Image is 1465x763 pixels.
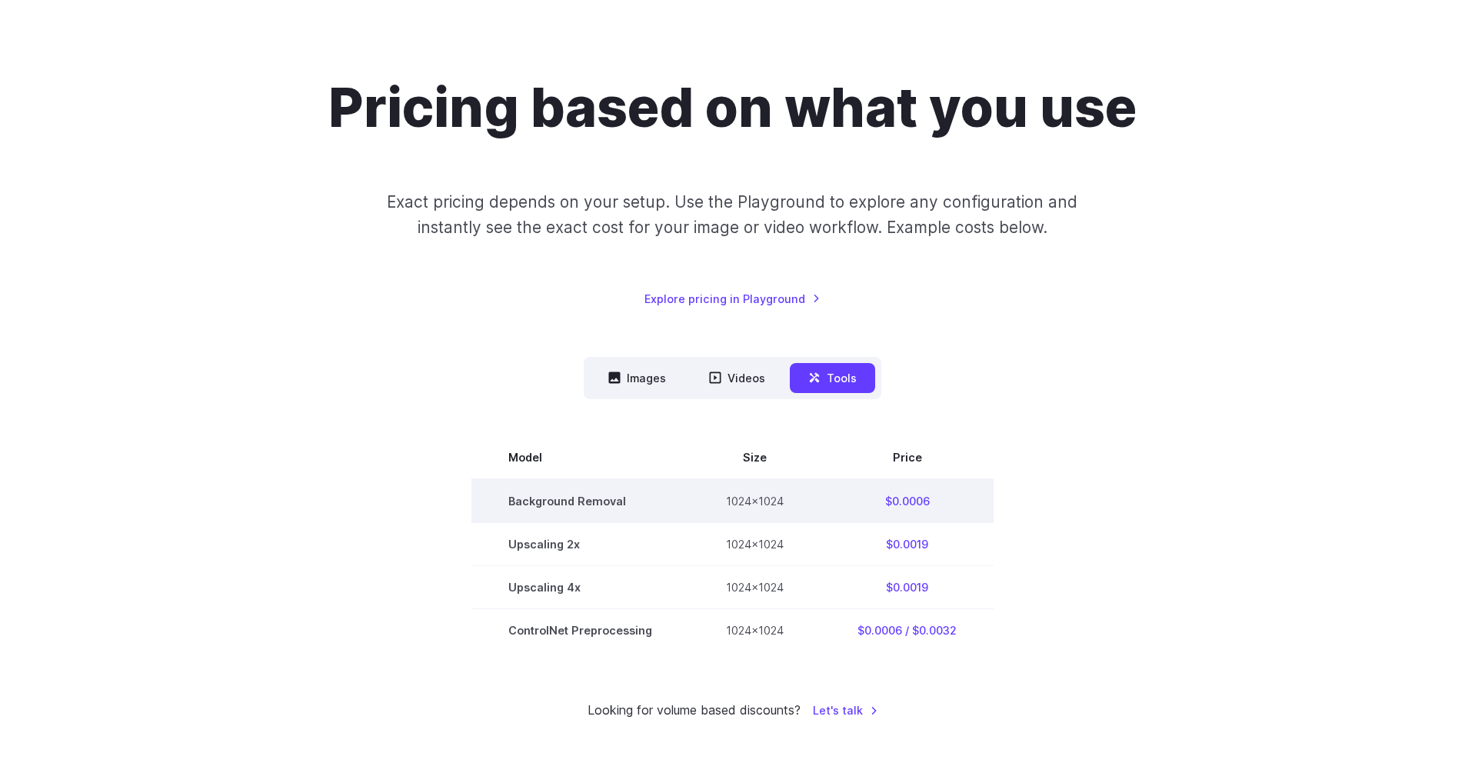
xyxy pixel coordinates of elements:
td: Upscaling 2x [471,522,689,565]
td: $0.0006 [821,479,994,523]
p: Exact pricing depends on your setup. Use the Playground to explore any configuration and instantl... [358,189,1107,241]
td: 1024x1024 [689,522,821,565]
button: Images [590,363,684,393]
td: ControlNet Preprocessing [471,608,689,651]
button: Tools [790,363,875,393]
a: Let's talk [813,701,878,719]
td: $0.0019 [821,565,994,608]
th: Model [471,436,689,479]
td: Upscaling 4x [471,565,689,608]
td: 1024x1024 [689,608,821,651]
h1: Pricing based on what you use [328,75,1137,140]
button: Videos [691,363,784,393]
td: Background Removal [471,479,689,523]
td: 1024x1024 [689,479,821,523]
td: $0.0006 / $0.0032 [821,608,994,651]
th: Size [689,436,821,479]
small: Looking for volume based discounts? [588,701,801,721]
td: $0.0019 [821,522,994,565]
a: Explore pricing in Playground [644,290,821,308]
th: Price [821,436,994,479]
td: 1024x1024 [689,565,821,608]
